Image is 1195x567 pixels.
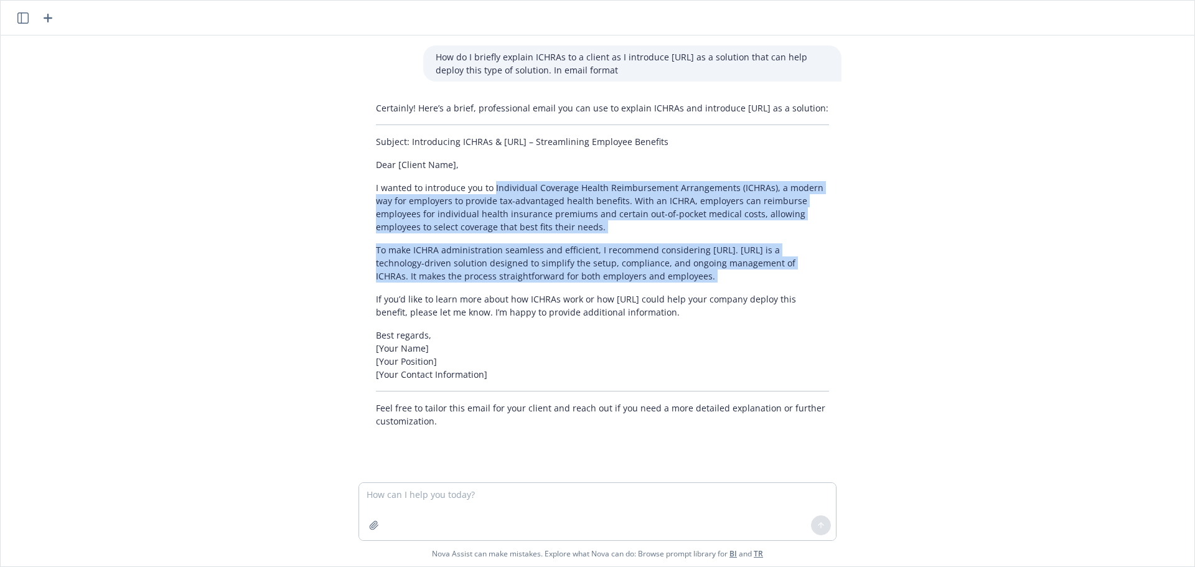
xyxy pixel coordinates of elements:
[754,548,763,559] a: TR
[376,401,829,428] p: Feel free to tailor this email for your client and reach out if you need a more detailed explanat...
[432,541,763,566] span: Nova Assist can make mistakes. Explore what Nova can do: Browse prompt library for and
[436,50,829,77] p: How do I briefly explain ICHRAs to a client as I introduce [URL] as a solution that can help depl...
[376,101,829,115] p: Certainly! Here’s a brief, professional email you can use to explain ICHRAs and introduce [URL] a...
[729,548,737,559] a: BI
[376,293,829,319] p: If you’d like to learn more about how ICHRAs work or how [URL] could help your company deploy thi...
[376,181,829,233] p: I wanted to introduce you to Individual Coverage Health Reimbursement Arrangements (ICHRAs), a mo...
[376,329,829,381] p: Best regards, [Your Name] [Your Position] [Your Contact Information]
[376,158,829,171] p: Dear [Client Name],
[376,135,829,148] p: Subject: Introducing ICHRAs & [URL] – Streamlining Employee Benefits
[376,243,829,283] p: To make ICHRA administration seamless and efficient, I recommend considering [URL]. [URL] is a te...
